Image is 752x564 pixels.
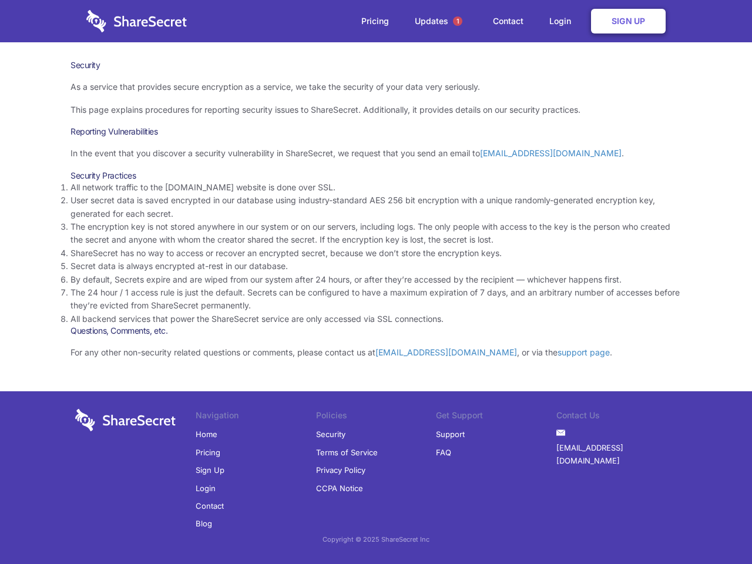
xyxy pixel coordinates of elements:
[70,126,681,137] h3: Reporting Vulnerabilities
[538,3,589,39] a: Login
[70,313,681,325] li: All backend services that power the ShareSecret service are only accessed via SSL connections.
[70,220,681,247] li: The encryption key is not stored anywhere in our system or on our servers, including logs. The on...
[556,409,677,425] li: Contact Us
[70,170,681,181] h3: Security Practices
[70,194,681,220] li: User secret data is saved encrypted in our database using industry-standard AES 256 bit encryptio...
[70,103,681,116] p: This page explains procedures for reporting security issues to ShareSecret. Additionally, it prov...
[453,16,462,26] span: 1
[196,461,224,479] a: Sign Up
[70,286,681,313] li: The 24 hour / 1 access rule is just the default. Secrets can be configured to have a maximum expi...
[70,147,681,160] p: In the event that you discover a security vulnerability in ShareSecret, we request that you send ...
[86,10,187,32] img: logo-wordmark-white-trans-d4663122ce5f474addd5e946df7df03e33cb6a1c49d2221995e7729f52c070b2.svg
[70,247,681,260] li: ShareSecret has no way to access or recover an encrypted secret, because we don’t store the encry...
[70,181,681,194] li: All network traffic to the [DOMAIN_NAME] website is done over SSL.
[316,479,363,497] a: CCPA Notice
[480,148,622,158] a: [EMAIL_ADDRESS][DOMAIN_NAME]
[70,273,681,286] li: By default, Secrets expire and are wiped from our system after 24 hours, or after they’re accesse...
[481,3,535,39] a: Contact
[196,409,316,425] li: Navigation
[375,347,517,357] a: [EMAIL_ADDRESS][DOMAIN_NAME]
[316,425,345,443] a: Security
[591,9,666,33] a: Sign Up
[70,346,681,359] p: For any other non-security related questions or comments, please contact us at , or via the .
[196,444,220,461] a: Pricing
[436,409,556,425] li: Get Support
[556,439,677,470] a: [EMAIL_ADDRESS][DOMAIN_NAME]
[75,409,176,431] img: logo-wordmark-white-trans-d4663122ce5f474addd5e946df7df03e33cb6a1c49d2221995e7729f52c070b2.svg
[350,3,401,39] a: Pricing
[70,80,681,93] p: As a service that provides secure encryption as a service, we take the security of your data very...
[316,461,365,479] a: Privacy Policy
[436,444,451,461] a: FAQ
[196,497,224,515] a: Contact
[196,479,216,497] a: Login
[436,425,465,443] a: Support
[196,425,217,443] a: Home
[70,325,681,336] h3: Questions, Comments, etc.
[316,444,378,461] a: Terms of Service
[70,260,681,273] li: Secret data is always encrypted at-rest in our database.
[316,409,437,425] li: Policies
[558,347,610,357] a: support page
[70,60,681,70] h1: Security
[196,515,212,532] a: Blog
